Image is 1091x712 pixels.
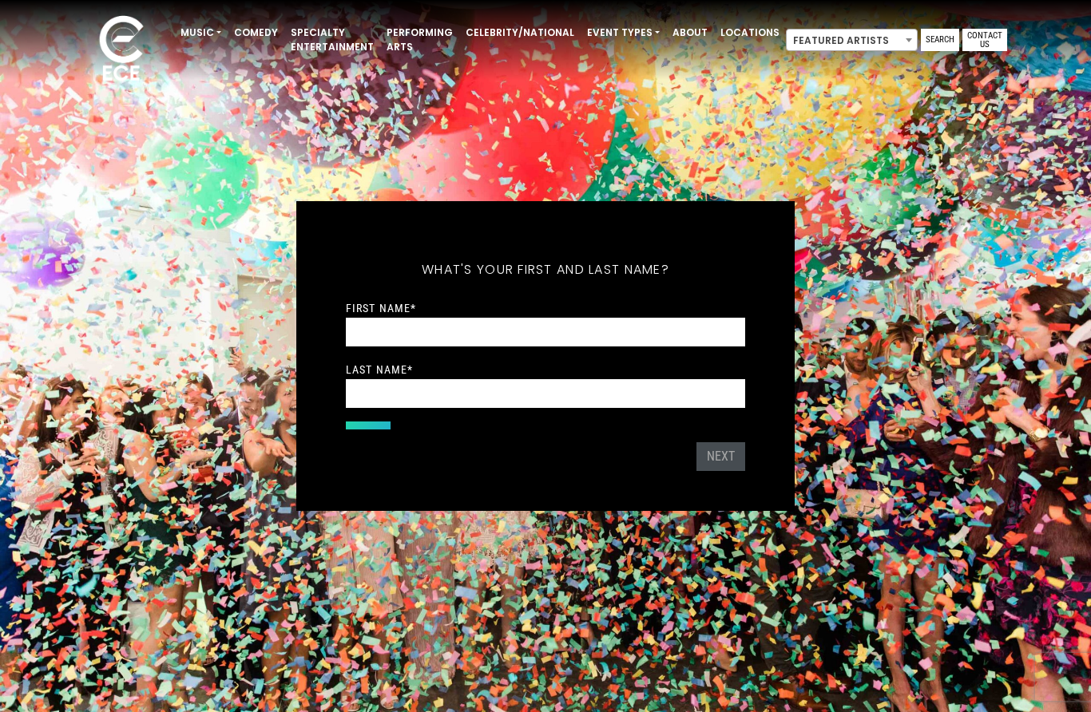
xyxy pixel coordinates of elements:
span: Featured Artists [786,29,918,51]
a: Search [921,29,959,51]
label: Last Name [346,362,413,377]
a: Comedy [228,19,284,46]
span: Featured Artists [787,30,917,52]
a: Celebrity/National [459,19,581,46]
a: About [666,19,714,46]
a: Locations [714,19,786,46]
a: Contact Us [962,29,1007,51]
label: First Name [346,301,416,315]
a: Event Types [581,19,666,46]
a: Performing Arts [380,19,459,61]
h5: What's your first and last name? [346,241,745,299]
img: ece_new_logo_whitev2-1.png [81,11,161,89]
a: Specialty Entertainment [284,19,380,61]
a: Music [174,19,228,46]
